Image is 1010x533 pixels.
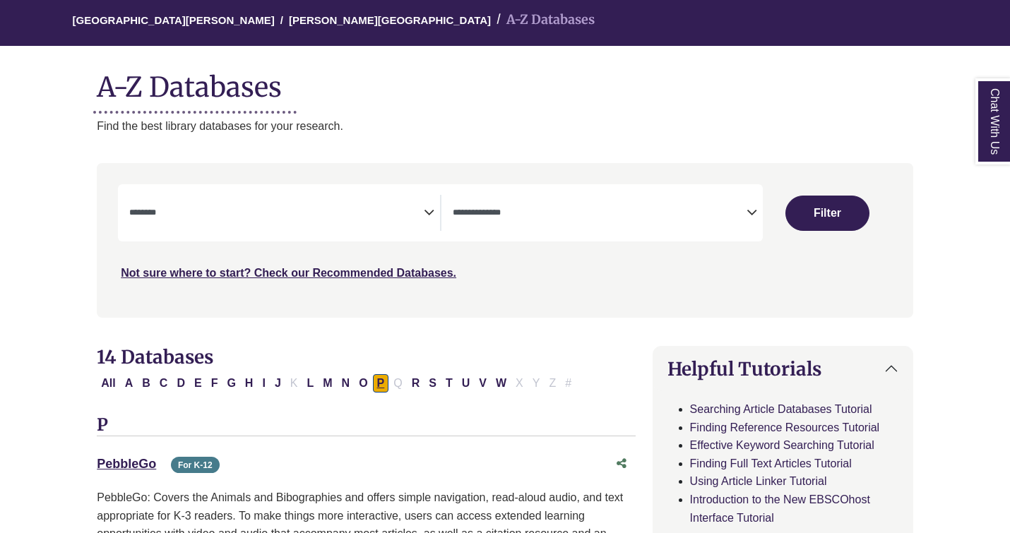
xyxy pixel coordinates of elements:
h1: A-Z Databases [97,60,913,103]
textarea: Search [129,208,423,220]
button: Filter Results C [155,374,172,393]
button: Filter Results P [373,374,389,393]
button: Filter Results G [222,374,239,393]
a: [GEOGRAPHIC_DATA][PERSON_NAME] [73,12,275,26]
button: Filter Results E [190,374,206,393]
a: Not sure where to start? Check our Recommended Databases. [121,267,456,279]
h3: P [97,415,635,436]
button: Filter Results D [172,374,189,393]
li: A-Z Databases [491,10,595,30]
button: Filter Results L [302,374,318,393]
button: Filter Results R [408,374,424,393]
button: Filter Results O [355,374,372,393]
button: Filter Results W [492,374,511,393]
a: [PERSON_NAME][GEOGRAPHIC_DATA] [289,12,491,26]
a: Introduction to the New EBSCOhost Interface Tutorial [690,493,870,524]
button: Filter Results S [424,374,441,393]
a: Searching Article Databases Tutorial [690,403,872,415]
button: Filter Results F [207,374,222,393]
button: Filter Results I [258,374,269,393]
button: Helpful Tutorials [653,347,913,391]
button: Filter Results V [475,374,491,393]
a: PebbleGo [97,457,156,471]
button: All [97,374,119,393]
a: Effective Keyword Searching Tutorial [690,439,874,451]
button: Filter Results U [458,374,475,393]
button: Filter Results A [121,374,138,393]
a: Using Article Linker Tutorial [690,475,827,487]
a: Finding Full Text Articles Tutorial [690,457,852,469]
button: Filter Results H [241,374,258,393]
div: Alpha-list to filter by first letter of database name [97,376,577,388]
nav: Search filters [97,163,913,317]
textarea: Search [453,208,747,220]
button: Filter Results M [319,374,336,393]
button: Filter Results J [271,374,285,393]
span: 14 Databases [97,345,213,369]
button: Filter Results T [441,374,457,393]
a: Finding Reference Resources Tutorial [690,421,880,433]
button: Share this database [607,450,636,477]
p: Find the best library databases for your research. [97,117,913,136]
span: For K-12 [171,457,220,473]
button: Filter Results B [138,374,155,393]
button: Submit for Search Results [785,196,869,231]
button: Filter Results N [338,374,355,393]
